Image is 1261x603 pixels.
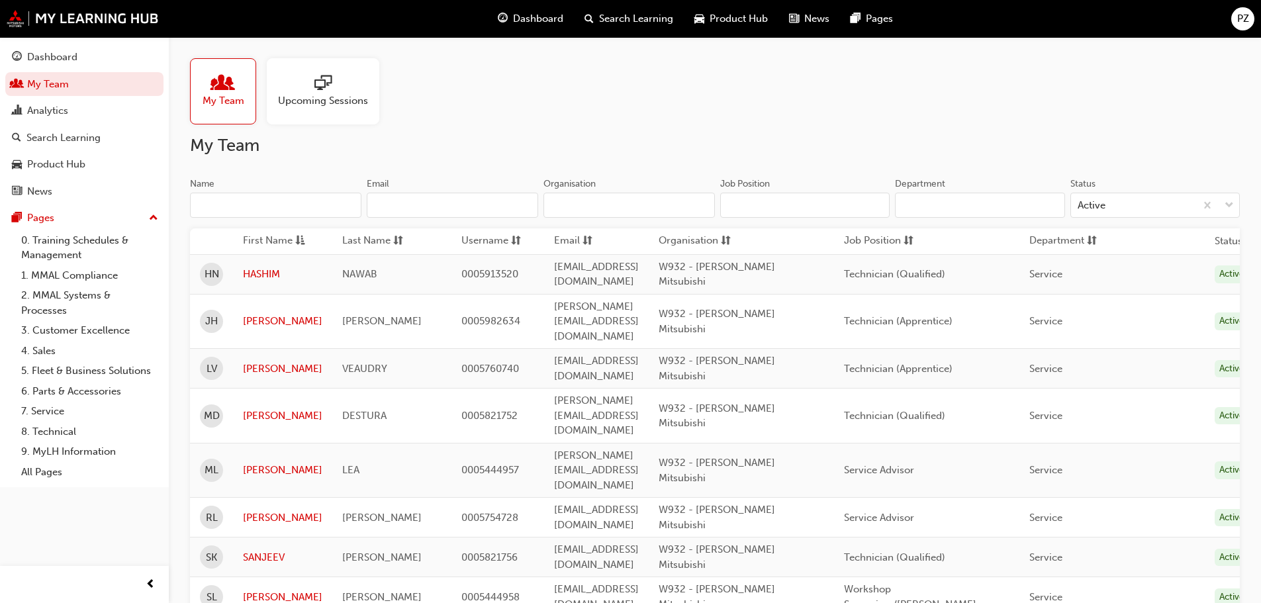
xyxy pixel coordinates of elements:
[844,315,953,327] span: Technician (Apprentice)
[844,512,914,524] span: Service Advisor
[190,135,1240,156] h2: My Team
[16,320,163,341] a: 3. Customer Excellence
[1215,549,1249,567] div: Active
[342,512,422,524] span: [PERSON_NAME]
[1215,407,1249,425] div: Active
[659,233,731,250] button: Organisationsorting-icon
[554,449,639,491] span: [PERSON_NAME][EMAIL_ADDRESS][DOMAIN_NAME]
[12,79,22,91] span: people-icon
[844,363,953,375] span: Technician (Apprentice)
[1029,268,1062,280] span: Service
[5,152,163,177] a: Product Hub
[214,75,232,93] span: people-icon
[659,261,775,288] span: W932 - [PERSON_NAME] Mitsubishi
[554,394,639,436] span: [PERSON_NAME][EMAIL_ADDRESS][DOMAIN_NAME]
[599,11,673,26] span: Search Learning
[16,441,163,462] a: 9. MyLH Information
[207,361,217,377] span: LV
[314,75,332,93] span: sessionType_ONLINE_URL-icon
[27,50,77,65] div: Dashboard
[342,233,391,250] span: Last Name
[149,210,158,227] span: up-icon
[1237,11,1249,26] span: PZ
[342,363,387,375] span: VEAUDRY
[16,422,163,442] a: 8. Technical
[1215,461,1249,479] div: Active
[461,591,520,603] span: 0005444958
[720,177,770,191] div: Job Position
[5,206,163,230] button: Pages
[461,268,518,280] span: 0005913520
[5,126,163,150] a: Search Learning
[5,99,163,123] a: Analytics
[1029,464,1062,476] span: Service
[12,186,22,198] span: news-icon
[543,193,715,218] input: Organisation
[659,543,775,571] span: W932 - [PERSON_NAME] Mitsubishi
[342,464,359,476] span: LEA
[866,11,893,26] span: Pages
[851,11,861,27] span: pages-icon
[7,10,159,27] img: mmal
[844,551,945,563] span: Technician (Qualified)
[1029,591,1062,603] span: Service
[206,550,217,565] span: SK
[16,361,163,381] a: 5. Fleet & Business Solutions
[278,93,368,109] span: Upcoming Sessions
[146,577,156,593] span: prev-icon
[1029,233,1084,250] span: Department
[12,52,22,64] span: guage-icon
[342,410,387,422] span: DESTURA
[710,11,768,26] span: Product Hub
[1231,7,1254,30] button: PZ
[16,341,163,361] a: 4. Sales
[27,210,54,226] div: Pages
[1215,360,1249,378] div: Active
[5,72,163,97] a: My Team
[243,233,293,250] span: First Name
[342,233,415,250] button: Last Namesorting-icon
[1215,509,1249,527] div: Active
[804,11,829,26] span: News
[27,157,85,172] div: Product Hub
[243,463,322,478] a: [PERSON_NAME]
[16,285,163,320] a: 2. MMAL Systems & Processes
[5,45,163,70] a: Dashboard
[487,5,574,32] a: guage-iconDashboard
[16,230,163,265] a: 0. Training Schedules & Management
[659,233,718,250] span: Organisation
[12,105,22,117] span: chart-icon
[12,159,22,171] span: car-icon
[461,233,534,250] button: Usernamesorting-icon
[1225,197,1234,214] span: down-icon
[393,233,403,250] span: sorting-icon
[554,504,639,531] span: [EMAIL_ADDRESS][DOMAIN_NAME]
[895,193,1064,218] input: Department
[554,543,639,571] span: [EMAIL_ADDRESS][DOMAIN_NAME]
[461,410,518,422] span: 0005821752
[659,355,775,382] span: W932 - [PERSON_NAME] Mitsubishi
[205,463,218,478] span: ML
[5,42,163,206] button: DashboardMy TeamAnalyticsSearch LearningProduct HubNews
[513,11,563,26] span: Dashboard
[367,193,538,218] input: Email
[1087,233,1097,250] span: sorting-icon
[840,5,904,32] a: pages-iconPages
[720,193,890,218] input: Job Position
[295,233,305,250] span: asc-icon
[1029,233,1102,250] button: Departmentsorting-icon
[844,233,917,250] button: Job Positionsorting-icon
[721,233,731,250] span: sorting-icon
[12,132,21,144] span: search-icon
[684,5,778,32] a: car-iconProduct Hub
[659,457,775,484] span: W932 - [PERSON_NAME] Mitsubishi
[554,301,639,342] span: [PERSON_NAME][EMAIL_ADDRESS][DOMAIN_NAME]
[844,233,901,250] span: Job Position
[27,103,68,118] div: Analytics
[778,5,840,32] a: news-iconNews
[342,591,422,603] span: [PERSON_NAME]
[461,512,518,524] span: 0005754728
[16,401,163,422] a: 7. Service
[1029,410,1062,422] span: Service
[543,177,596,191] div: Organisation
